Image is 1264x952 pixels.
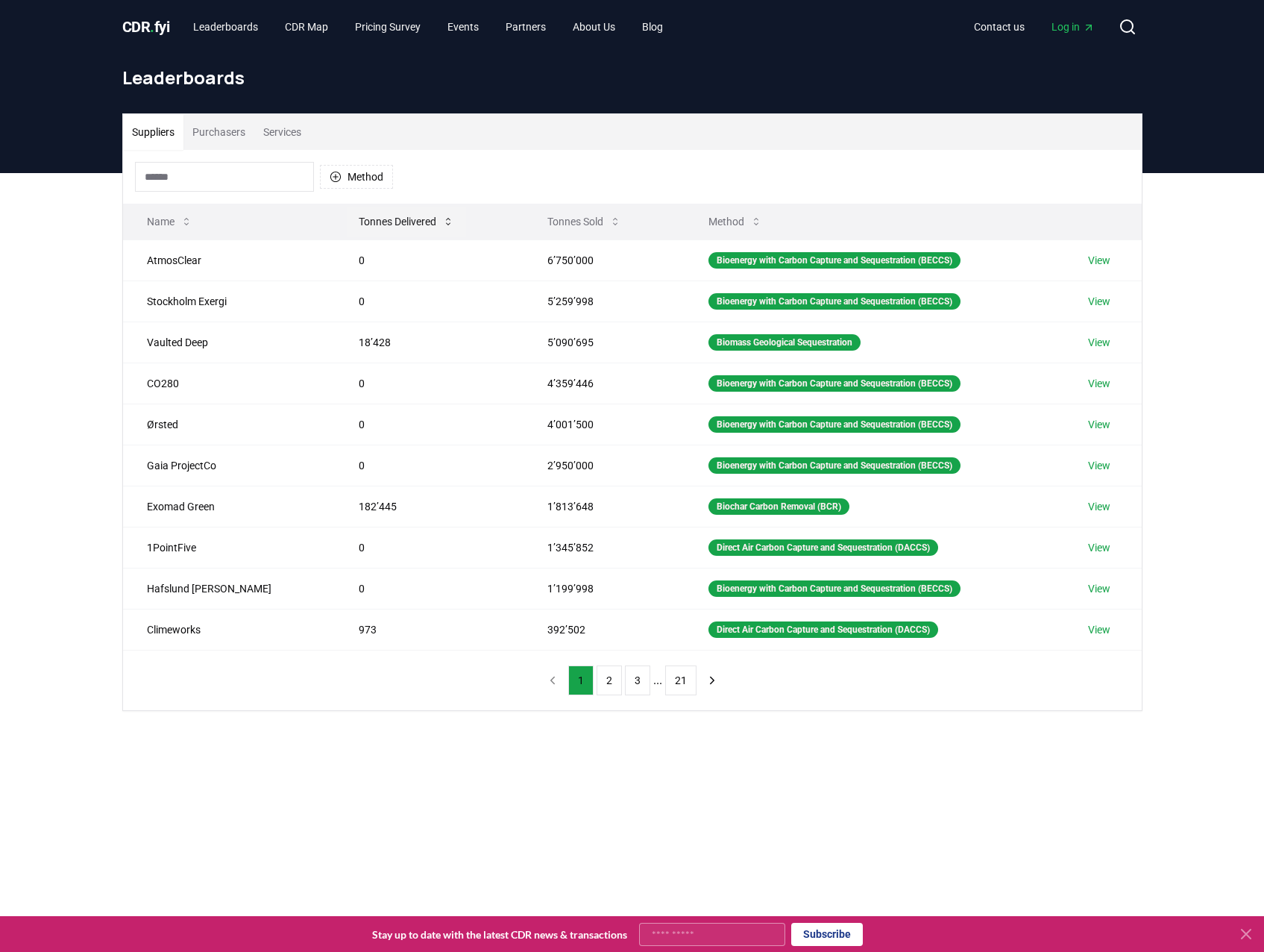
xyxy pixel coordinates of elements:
[123,363,335,404] td: CO280
[625,666,650,695] button: 3
[568,666,594,695] button: 1
[347,207,466,237] button: Tonnes Delivered
[699,666,725,695] button: next page
[962,13,1037,40] a: Contact us
[523,322,684,363] td: 5’090’695
[436,13,491,40] a: Events
[708,539,938,556] div: Direct Air Carbon Capture and Sequestration (DACCS)
[181,13,270,40] a: Leaderboards
[1088,294,1110,309] a: View
[1040,13,1107,40] a: Log in
[708,293,960,310] div: Bioenergy with Carbon Capture and Sequestration (BECCS)
[1088,581,1110,596] a: View
[123,322,335,363] td: Vaulted Deep
[335,363,524,404] td: 0
[181,13,675,40] nav: Main
[123,609,335,650] td: Climeworks
[335,568,524,609] td: 0
[1088,540,1110,555] a: View
[122,66,1142,90] h1: Leaderboards
[1088,622,1110,637] a: View
[335,609,524,650] td: 973
[708,416,960,433] div: Bioenergy with Carbon Capture and Sequestration (BECCS)
[320,165,393,189] button: Method
[123,404,335,445] td: Ørsted
[1088,253,1110,268] a: View
[123,568,335,609] td: Hafslund [PERSON_NAME]
[523,486,684,527] td: 1’813’648
[122,18,170,36] span: CDR fyi
[254,114,310,150] button: Services
[1088,458,1110,473] a: View
[597,666,622,695] button: 2
[523,239,684,281] td: 6’750’000
[335,322,524,363] td: 18’428
[335,486,524,527] td: 182’445
[1088,417,1110,432] a: View
[123,527,335,568] td: 1PointFive
[1088,376,1110,391] a: View
[123,281,335,322] td: Stockholm Exergi
[962,13,1107,40] nav: Main
[523,527,684,568] td: 1’345’852
[335,445,524,486] td: 0
[343,13,433,40] a: Pricing Survey
[697,207,774,237] button: Method
[708,252,960,269] div: Bioenergy with Carbon Capture and Sequestration (BECCS)
[708,375,960,392] div: Bioenergy with Carbon Capture and Sequestration (BECCS)
[1088,499,1110,514] a: View
[523,363,684,404] td: 4’359’446
[494,13,558,40] a: Partners
[708,580,960,597] div: Bioenergy with Carbon Capture and Sequestration (BECCS)
[1051,19,1095,34] span: Log in
[122,16,170,37] a: CDR.fyi
[523,404,684,445] td: 4’001’500
[335,527,524,568] td: 0
[183,114,254,150] button: Purchasers
[630,13,675,40] a: Blog
[561,13,627,40] a: About Us
[523,281,684,322] td: 5’259’998
[335,404,524,445] td: 0
[150,18,154,36] span: .
[665,666,697,695] button: 21
[123,486,335,527] td: Exomad Green
[535,207,633,237] button: Tonnes Sold
[708,498,849,515] div: Biochar Carbon Removal (BCR)
[653,671,662,689] li: ...
[123,239,335,281] td: AtmosClear
[1088,335,1110,350] a: View
[123,114,183,150] button: Suppliers
[708,457,960,474] div: Bioenergy with Carbon Capture and Sequestration (BECCS)
[135,207,204,237] button: Name
[273,13,340,40] a: CDR Map
[123,445,335,486] td: Gaia ProjectCo
[708,334,861,351] div: Biomass Geological Sequestration
[335,239,524,281] td: 0
[335,281,524,322] td: 0
[523,568,684,609] td: 1’199’998
[708,621,938,638] div: Direct Air Carbon Capture and Sequestration (DACCS)
[523,609,684,650] td: 392’502
[523,445,684,486] td: 2’950’000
